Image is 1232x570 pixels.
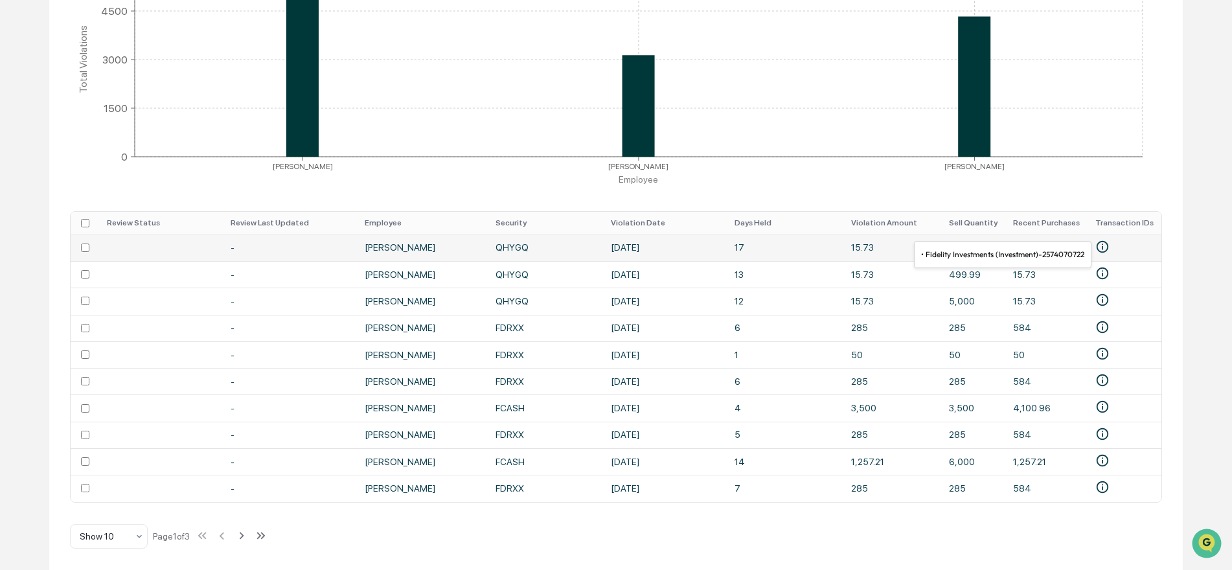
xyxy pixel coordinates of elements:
[13,165,23,175] div: 🖐️
[91,219,157,229] a: Powered byPylon
[89,158,166,181] a: 🗄️Attestations
[357,341,488,368] td: [PERSON_NAME]
[843,368,941,394] td: 285
[153,531,190,541] div: Page 1 of 3
[1095,240,1110,254] svg: • Fidelity Investments (Investment)-2574070722
[488,315,603,341] td: FDRXX
[13,27,236,48] p: How can we help?
[1095,427,1110,441] svg: • Fidelity Investments (Investment)-2549035642
[13,189,23,199] div: 🔎
[26,188,82,201] span: Data Lookup
[223,394,357,421] td: -
[488,288,603,314] td: QHYGQ
[1095,453,1110,468] svg: • Fidelity Investments (Investment)-2542068329
[44,112,164,122] div: We're available if you need us!
[603,422,727,448] td: [DATE]
[357,368,488,394] td: [PERSON_NAME]
[941,315,1005,341] td: 285
[1005,475,1088,501] td: 584
[1005,212,1088,234] th: Recent Purchases
[77,25,89,93] tspan: Total Violations
[273,162,333,171] tspan: [PERSON_NAME]
[8,158,89,181] a: 🖐️Preclearance
[914,241,1091,268] div: • Fidelity Investments (Investment)-2574070722
[603,341,727,368] td: [DATE]
[843,475,941,501] td: 285
[941,212,1005,234] th: Sell Quantity
[220,103,236,119] button: Start new chat
[1005,234,1088,261] td: 15.73
[843,315,941,341] td: 285
[357,212,488,234] th: Employee
[603,288,727,314] td: [DATE]
[223,288,357,314] td: -
[941,475,1005,501] td: 285
[488,341,603,368] td: FDRXX
[843,341,941,368] td: 50
[941,341,1005,368] td: 50
[99,212,223,234] th: Review Status
[727,315,843,341] td: 6
[603,368,727,394] td: [DATE]
[843,448,941,475] td: 1,257.21
[1005,394,1088,421] td: 4,100.96
[1095,400,1110,414] svg: • Fidelity Investments (Investment)-2556023159
[102,53,128,65] tspan: 3000
[357,288,488,314] td: [PERSON_NAME]
[603,261,727,288] td: [DATE]
[727,288,843,314] td: 12
[357,448,488,475] td: [PERSON_NAME]
[223,448,357,475] td: -
[1095,266,1110,280] svg: • Fidelity Investments (Investment)-2572031178
[1005,448,1088,475] td: 1,257.21
[941,234,1005,261] td: 749.67
[603,448,727,475] td: [DATE]
[488,261,603,288] td: QHYGQ
[603,394,727,421] td: [DATE]
[944,162,1005,171] tspan: [PERSON_NAME]
[727,212,843,234] th: Days Held
[357,234,488,261] td: [PERSON_NAME]
[1005,288,1088,314] td: 15.73
[223,315,357,341] td: -
[727,341,843,368] td: 1
[223,261,357,288] td: -
[121,150,128,163] tspan: 0
[727,394,843,421] td: 4
[727,234,843,261] td: 17
[941,368,1005,394] td: 285
[843,394,941,421] td: 3,500
[129,220,157,229] span: Pylon
[104,102,128,114] tspan: 1500
[223,212,357,234] th: Review Last Updated
[727,261,843,288] td: 13
[488,475,603,501] td: FDRXX
[843,422,941,448] td: 285
[941,394,1005,421] td: 3,500
[727,448,843,475] td: 14
[843,212,941,234] th: Violation Amount
[488,234,603,261] td: QHYGQ
[223,475,357,501] td: -
[223,368,357,394] td: -
[223,234,357,261] td: -
[488,368,603,394] td: FDRXX
[107,163,161,176] span: Attestations
[488,422,603,448] td: FDRXX
[1095,373,1110,387] svg: • Fidelity Investments (Investment)-2557394809
[357,475,488,501] td: [PERSON_NAME]
[357,394,488,421] td: [PERSON_NAME]
[1191,527,1226,562] iframe: Open customer support
[603,234,727,261] td: [DATE]
[727,475,843,501] td: 7
[223,422,357,448] td: -
[727,368,843,394] td: 6
[101,5,128,17] tspan: 4500
[941,261,1005,288] td: 499.99
[488,448,603,475] td: FCASH
[843,234,941,261] td: 15.73
[843,261,941,288] td: 15.73
[603,315,727,341] td: [DATE]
